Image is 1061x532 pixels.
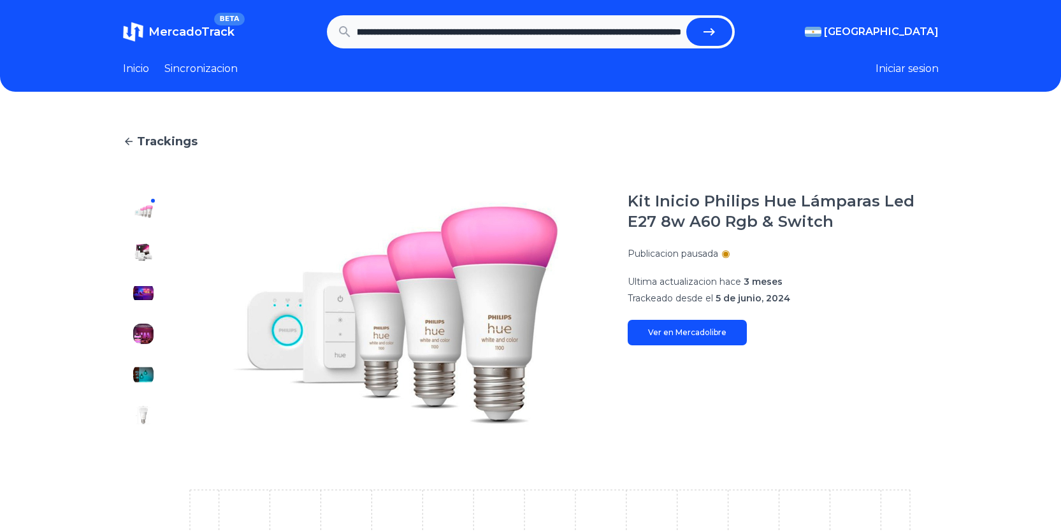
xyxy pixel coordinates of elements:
[148,25,235,39] span: MercadoTrack
[805,27,821,37] img: Argentina
[876,61,939,76] button: Iniciar sesion
[214,13,244,25] span: BETA
[628,292,713,304] span: Trackeado desde el
[744,276,783,287] span: 3 meses
[133,324,154,344] img: Kit Inicio Philips Hue Lámparas Led E27 8w A60 Rgb & Switch
[133,201,154,222] img: Kit Inicio Philips Hue Lámparas Led E27 8w A60 Rgb & Switch
[123,61,149,76] a: Inicio
[133,405,154,426] img: Kit Inicio Philips Hue Lámparas Led E27 8w A60 Rgb & Switch
[123,22,235,42] a: MercadoTrackBETA
[824,24,939,40] span: [GEOGRAPHIC_DATA]
[189,191,602,436] img: Kit Inicio Philips Hue Lámparas Led E27 8w A60 Rgb & Switch
[628,191,939,232] h1: Kit Inicio Philips Hue Lámparas Led E27 8w A60 Rgb & Switch
[164,61,238,76] a: Sincronizacion
[716,292,790,304] span: 5 de junio, 2024
[628,320,747,345] a: Ver en Mercadolibre
[137,133,198,150] span: Trackings
[133,364,154,385] img: Kit Inicio Philips Hue Lámparas Led E27 8w A60 Rgb & Switch
[133,283,154,303] img: Kit Inicio Philips Hue Lámparas Led E27 8w A60 Rgb & Switch
[628,276,741,287] span: Ultima actualizacion hace
[805,24,939,40] button: [GEOGRAPHIC_DATA]
[133,242,154,262] img: Kit Inicio Philips Hue Lámparas Led E27 8w A60 Rgb & Switch
[123,133,939,150] a: Trackings
[628,247,718,260] p: Publicacion pausada
[123,22,143,42] img: MercadoTrack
